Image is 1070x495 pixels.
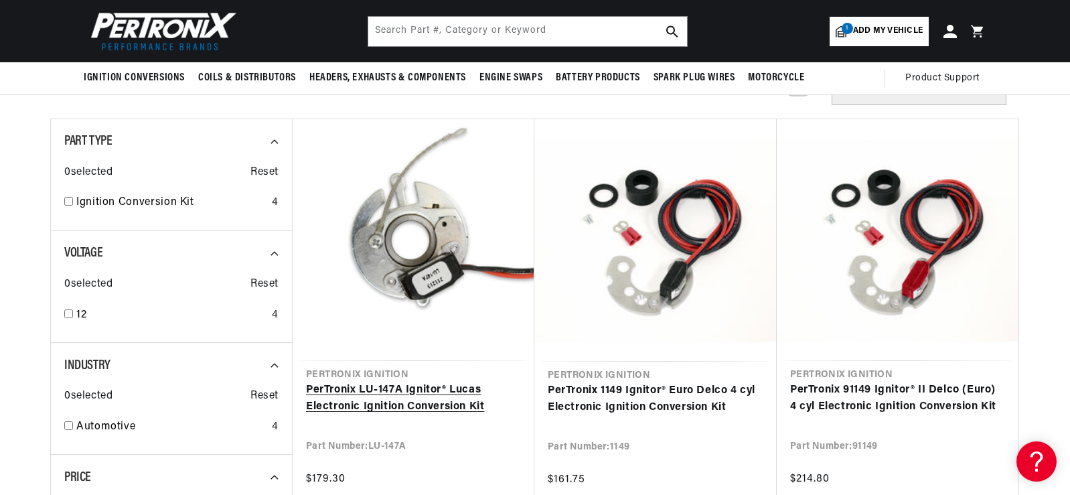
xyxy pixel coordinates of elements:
[198,71,296,85] span: Coils & Distributors
[64,164,112,182] span: 0 selected
[64,135,112,148] span: Part Type
[272,307,279,324] div: 4
[272,194,279,212] div: 4
[853,25,923,38] span: Add my vehicle
[479,71,542,85] span: Engine Swaps
[658,17,687,46] button: search button
[64,246,102,260] span: Voltage
[84,62,192,94] summary: Ignition Conversions
[64,276,112,293] span: 0 selected
[84,71,185,85] span: Ignition Conversions
[473,62,549,94] summary: Engine Swaps
[654,71,735,85] span: Spark Plug Wires
[368,17,687,46] input: Search Part #, Category or Keyword
[250,164,279,182] span: Reset
[64,359,110,372] span: Industry
[306,382,521,416] a: PerTronix LU-147A Ignitor® Lucas Electronic Ignition Conversion Kit
[76,419,266,436] a: Automotive
[309,71,466,85] span: Headers, Exhausts & Components
[548,382,763,417] a: PerTronix 1149 Ignitor® Euro Delco 4 cyl Electronic Ignition Conversion Kit
[272,419,279,436] div: 4
[64,471,91,484] span: Price
[842,23,853,34] span: 1
[250,388,279,405] span: Reset
[741,62,811,94] summary: Motorcycle
[748,71,804,85] span: Motorcycle
[790,382,1005,416] a: PerTronix 91149 Ignitor® II Delco (Euro) 4 cyl Electronic Ignition Conversion Kit
[76,194,266,212] a: Ignition Conversion Kit
[556,71,640,85] span: Battery Products
[647,62,742,94] summary: Spark Plug Wires
[830,17,929,46] a: 1Add my vehicle
[250,276,279,293] span: Reset
[84,8,238,54] img: Pertronix
[192,62,303,94] summary: Coils & Distributors
[905,62,986,94] summary: Product Support
[905,71,980,86] span: Product Support
[76,307,266,324] a: 12
[64,388,112,405] span: 0 selected
[549,62,647,94] summary: Battery Products
[303,62,473,94] summary: Headers, Exhausts & Components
